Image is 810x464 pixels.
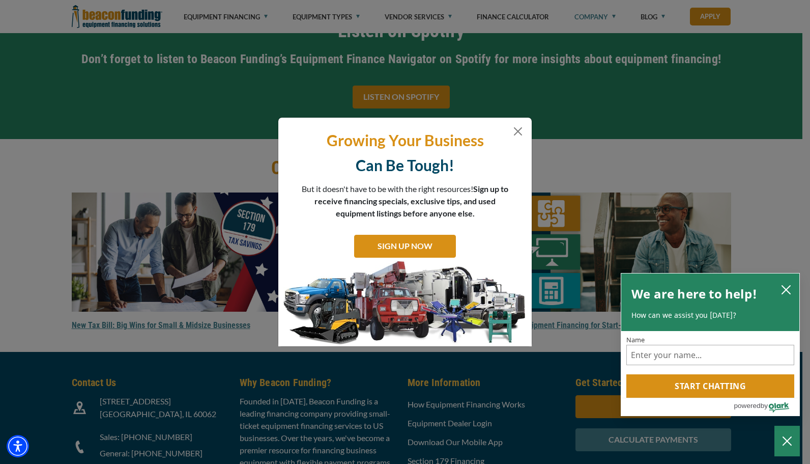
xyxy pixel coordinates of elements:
button: close chatbox [778,282,794,296]
p: How can we assist you [DATE]? [631,310,789,320]
input: Name [626,345,794,365]
p: Can Be Tough! [286,155,524,175]
span: powered [734,399,760,412]
p: Growing Your Business [286,130,524,150]
span: by [761,399,768,412]
div: Accessibility Menu [7,435,29,457]
a: SIGN UP NOW [354,235,456,258]
label: Name [626,336,794,343]
button: Start chatting [626,374,794,398]
h2: We are here to help! [631,284,757,304]
span: Sign up to receive financing specials, exclusive tips, and used equipment listings before anyone ... [314,184,508,218]
div: olark chatbox [621,273,800,417]
p: But it doesn't have to be with the right resources! [301,183,509,220]
button: Close [512,125,524,138]
button: Close Chatbox [774,426,800,456]
img: subscribe-modal.jpg [278,260,532,347]
a: Powered by Olark [734,398,799,416]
